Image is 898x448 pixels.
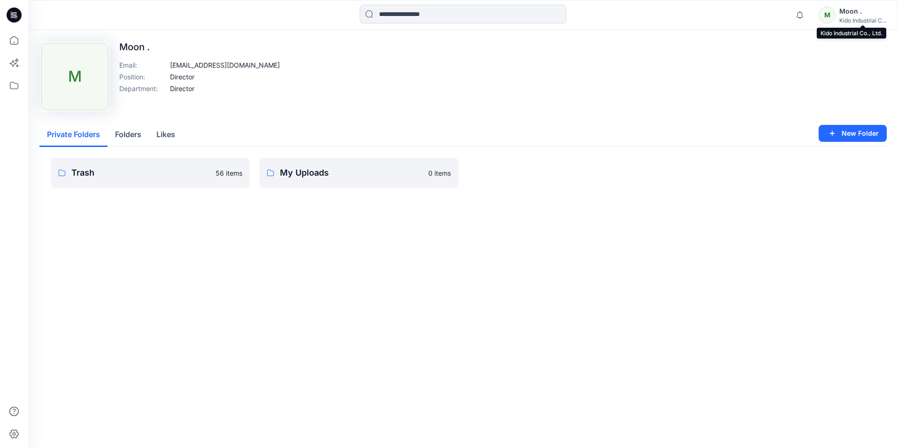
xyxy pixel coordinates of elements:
[119,60,166,70] p: Email :
[39,123,108,147] button: Private Folders
[41,43,108,110] div: M
[819,7,836,23] div: M
[149,123,183,147] button: Likes
[839,17,886,24] div: Kido Industrial C...
[108,123,149,147] button: Folders
[428,168,451,178] p: 0 items
[216,168,242,178] p: 56 items
[119,41,280,53] p: Moon .
[170,72,194,82] p: Director
[71,166,210,179] p: Trash
[170,60,280,70] p: [EMAIL_ADDRESS][DOMAIN_NAME]
[119,84,166,93] p: Department :
[119,72,166,82] p: Position :
[819,125,887,142] button: New Folder
[259,158,458,188] a: My Uploads0 items
[170,84,194,93] p: Director
[280,166,423,179] p: My Uploads
[839,6,886,17] div: Moon .
[51,158,250,188] a: Trash56 items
